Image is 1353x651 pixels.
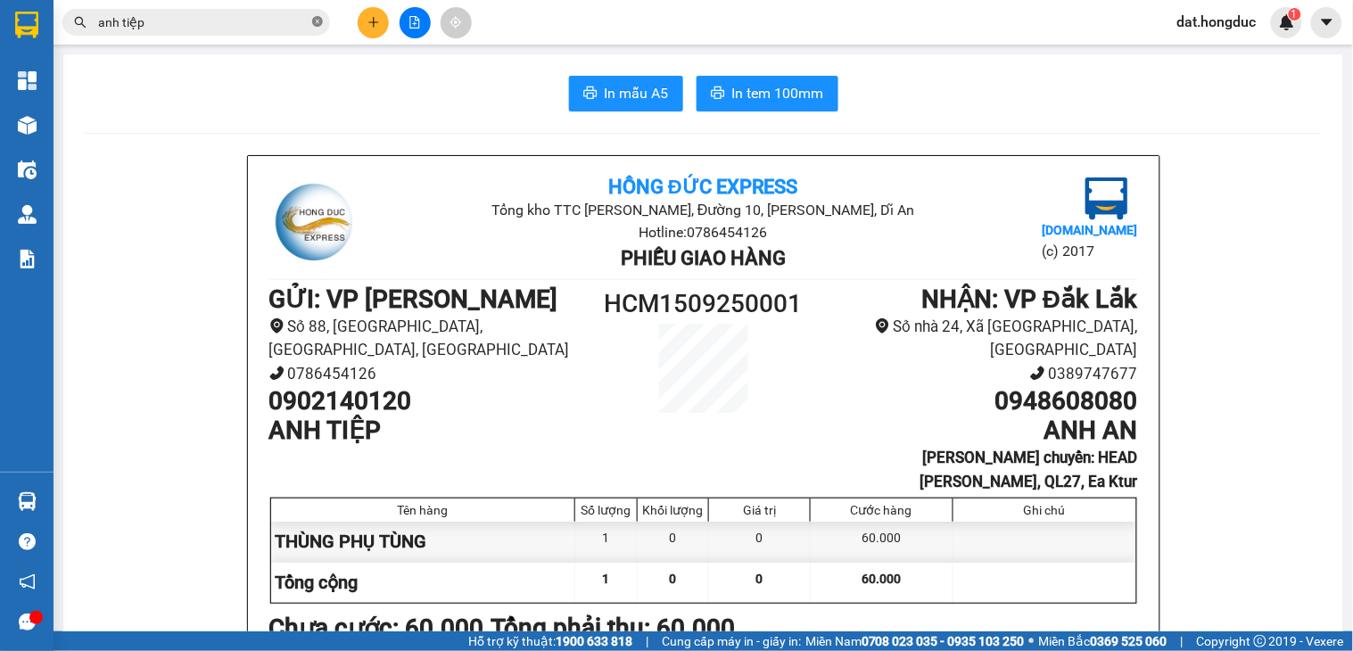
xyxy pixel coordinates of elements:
li: 0389747677 [812,362,1137,386]
span: environment [875,318,890,334]
div: 1 [575,522,638,562]
span: 0 [756,572,763,586]
li: Số nhà 24, Xã [GEOGRAPHIC_DATA], [GEOGRAPHIC_DATA] [812,315,1137,362]
span: file-add [408,16,421,29]
img: logo.jpg [1085,177,1128,220]
span: copyright [1254,635,1266,647]
img: warehouse-icon [18,492,37,511]
div: 60.000 [811,522,953,562]
b: Chưa cước : 60.000 [269,614,484,643]
div: Khối lượng [642,503,704,517]
span: message [19,614,36,630]
h1: 0902140120 [269,386,595,416]
b: GỬI : VP [PERSON_NAME] [269,284,558,314]
h1: HCM1509250001 [595,284,813,324]
span: question-circle [19,533,36,550]
span: | [646,631,648,651]
sup: 1 [1289,8,1301,21]
b: [DOMAIN_NAME] [1042,223,1137,237]
span: In mẫu A5 [605,82,669,104]
span: ⚪️ [1029,638,1035,645]
h1: ANH TIỆP [269,416,595,446]
span: phone [269,366,285,381]
span: close-circle [312,14,323,31]
img: warehouse-icon [18,205,37,224]
span: printer [711,86,725,103]
div: Ghi chú [958,503,1132,517]
span: dat.hongduc [1163,11,1271,33]
li: 0786454126 [269,362,595,386]
div: 0 [638,522,709,562]
button: plus [358,7,389,38]
span: environment [269,318,285,334]
img: logo.jpg [269,177,359,267]
span: Cung cấp máy in - giấy in: [662,631,801,651]
span: Hỗ trợ kỹ thuật: [468,631,632,651]
button: file-add [400,7,431,38]
span: printer [583,86,598,103]
span: phone [1030,366,1045,381]
span: In tem 100mm [732,82,824,104]
b: Tổng phải thu: 60.000 [491,614,736,643]
h1: ANH AN [812,416,1137,446]
span: notification [19,573,36,590]
b: Phiếu giao hàng [621,247,786,269]
img: icon-new-feature [1279,14,1295,30]
li: Tổng kho TTC [PERSON_NAME], Đường 10, [PERSON_NAME], Dĩ An [414,199,993,221]
button: printerIn tem 100mm [697,76,838,111]
b: NHẬN : VP Đắk Lắk [921,284,1137,314]
strong: 0369 525 060 [1091,634,1167,648]
button: caret-down [1311,7,1342,38]
img: dashboard-icon [18,71,37,90]
li: Số 88, [GEOGRAPHIC_DATA], [GEOGRAPHIC_DATA], [GEOGRAPHIC_DATA] [269,315,595,362]
div: Tên hàng [276,503,571,517]
div: Giá trị [714,503,805,517]
img: warehouse-icon [18,116,37,135]
span: 1 [603,572,610,586]
div: Số lượng [580,503,632,517]
div: THÙNG PHỤ TÙNG [271,522,576,562]
b: [PERSON_NAME] chuyển: HEAD [PERSON_NAME], QL27, Ea Ktur [920,449,1138,490]
span: plus [367,16,380,29]
span: | [1181,631,1184,651]
span: 60.000 [862,572,901,586]
b: Hồng Đức Express [608,176,798,198]
strong: 0708 023 035 - 0935 103 250 [862,634,1025,648]
img: logo-vxr [15,12,38,38]
li: Hotline: 0786454126 [414,221,993,243]
span: aim [450,16,462,29]
input: Tìm tên, số ĐT hoặc mã đơn [98,12,309,32]
span: Miền Bắc [1039,631,1167,651]
span: close-circle [312,16,323,27]
span: search [74,16,87,29]
span: Miền Nam [805,631,1025,651]
span: caret-down [1319,14,1335,30]
div: 0 [709,522,811,562]
button: printerIn mẫu A5 [569,76,683,111]
img: warehouse-icon [18,161,37,179]
span: 1 [1291,8,1298,21]
li: (c) 2017 [1042,240,1137,262]
strong: 1900 633 818 [556,634,632,648]
h1: 0948608080 [812,386,1137,416]
span: Tổng cộng [276,572,359,593]
button: aim [441,7,472,38]
img: solution-icon [18,250,37,268]
div: Cước hàng [815,503,947,517]
span: 0 [670,572,677,586]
